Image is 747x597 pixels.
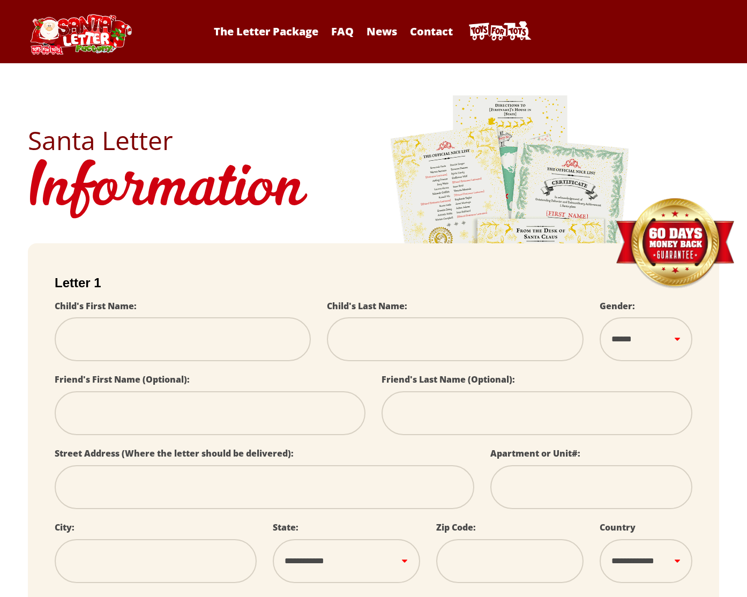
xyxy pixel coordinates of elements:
[55,275,692,290] h2: Letter 1
[615,198,735,289] img: Money Back Guarantee
[208,24,324,39] a: The Letter Package
[327,300,407,312] label: Child's Last Name:
[28,153,719,227] h1: Information
[490,447,580,459] label: Apartment or Unit#:
[382,374,515,385] label: Friend's Last Name (Optional):
[55,447,294,459] label: Street Address (Where the letter should be delivered):
[600,521,636,533] label: Country
[55,521,74,533] label: City:
[390,94,631,393] img: letters.png
[436,521,476,533] label: Zip Code:
[28,128,719,153] h2: Santa Letter
[600,300,635,312] label: Gender:
[405,24,458,39] a: Contact
[27,14,134,55] img: Santa Letter Logo
[361,24,402,39] a: News
[326,24,359,39] a: FAQ
[273,521,298,533] label: State:
[55,374,190,385] label: Friend's First Name (Optional):
[55,300,137,312] label: Child's First Name:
